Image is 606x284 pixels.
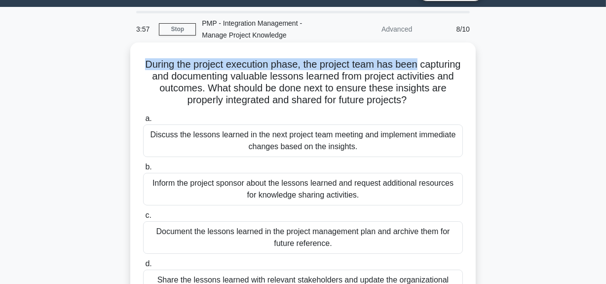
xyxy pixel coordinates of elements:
div: Inform the project sponsor about the lessons learned and request additional resources for knowled... [143,173,463,205]
span: a. [145,114,151,122]
h5: During the project execution phase, the project team has been capturing and documenting valuable ... [142,58,464,107]
a: Stop [159,23,196,36]
div: Document the lessons learned in the project management plan and archive them for future reference. [143,221,463,254]
span: b. [145,162,151,171]
div: 3:57 [130,19,159,39]
span: d. [145,259,151,268]
div: Advanced [332,19,418,39]
div: 8/10 [418,19,476,39]
span: c. [145,211,151,219]
div: Discuss the lessons learned in the next project team meeting and implement immediate changes base... [143,124,463,157]
div: PMP - Integration Management - Manage Project Knowledge [196,13,332,45]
